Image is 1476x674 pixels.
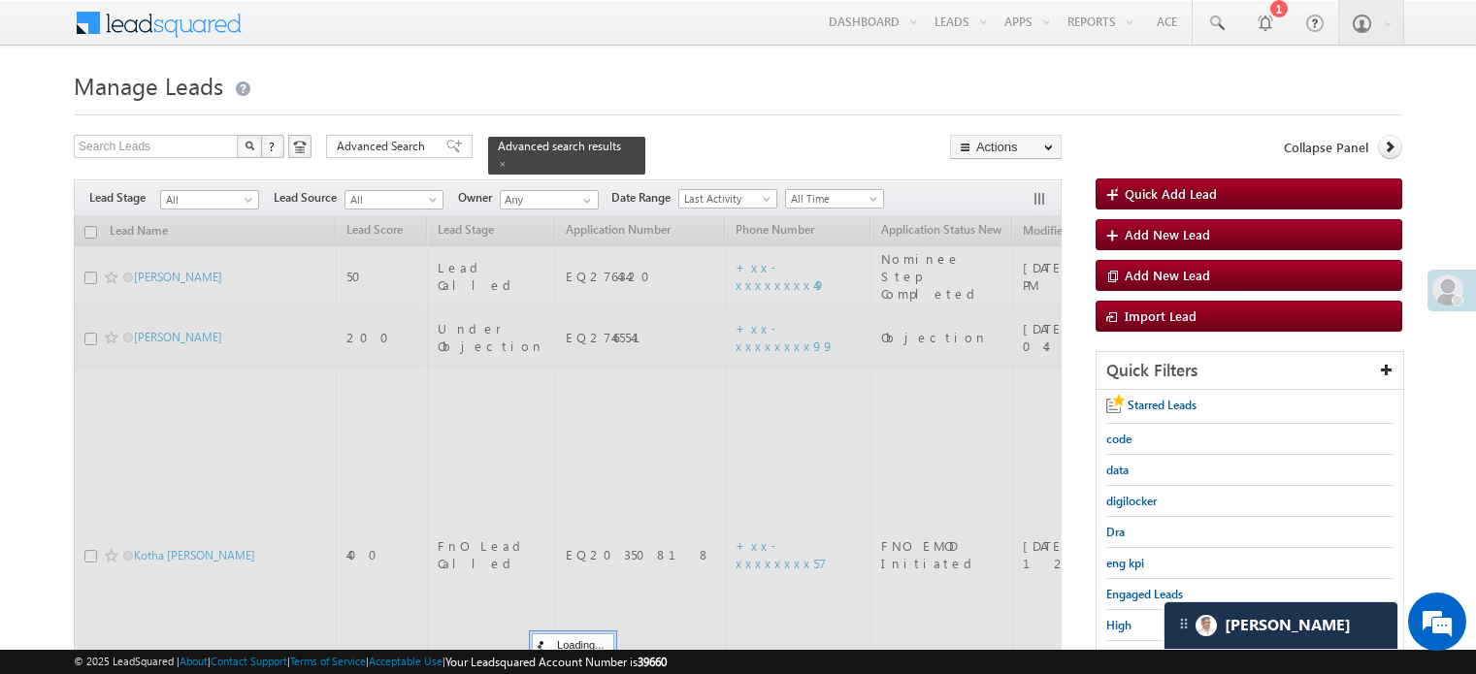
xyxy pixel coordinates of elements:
input: Type to Search [500,190,599,209]
span: Dra [1106,525,1125,539]
span: digilocker [1106,494,1157,508]
span: All [161,191,253,209]
span: 39660 [638,655,667,669]
span: High [1106,618,1132,632]
img: Search [245,141,254,150]
a: All [160,190,259,209]
span: Import Lead [1125,307,1197,324]
span: Owner [458,189,500,207]
span: Advanced Search [337,138,431,155]
span: data [1106,463,1129,477]
span: Engaged Leads [1106,587,1183,601]
span: ? [269,138,278,154]
span: Manage Leads [74,70,223,101]
a: About [180,655,208,667]
div: Loading... [532,633,614,657]
span: Last Activity [679,190,771,208]
span: Add New Lead [1125,267,1210,283]
img: Carter [1196,615,1217,636]
span: eng kpi [1106,556,1144,570]
a: Show All Items [573,191,597,210]
a: Last Activity [678,189,777,209]
a: All Time [785,189,884,209]
span: All Time [786,190,878,208]
span: Lead Stage [89,189,160,207]
div: Quick Filters [1097,352,1403,390]
span: Your Leadsquared Account Number is [445,655,667,669]
a: Contact Support [211,655,287,667]
span: Lead Source [274,189,344,207]
a: Terms of Service [290,655,366,667]
span: Carter [1225,616,1351,634]
a: Acceptable Use [369,655,443,667]
span: Starred Leads [1128,398,1197,412]
span: Advanced search results [498,139,621,153]
span: Add New Lead [1125,226,1210,242]
span: Date Range [611,189,678,207]
span: Quick Add Lead [1125,185,1217,202]
span: code [1106,432,1132,446]
span: © 2025 LeadSquared | | | | | [74,653,667,671]
a: All [344,190,443,209]
button: ? [261,135,284,158]
img: carter-drag [1176,616,1192,631]
button: Actions [950,135,1062,159]
div: carter-dragCarter[PERSON_NAME] [1164,601,1398,650]
span: Collapse Panel [1284,139,1368,156]
span: All [345,191,438,209]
